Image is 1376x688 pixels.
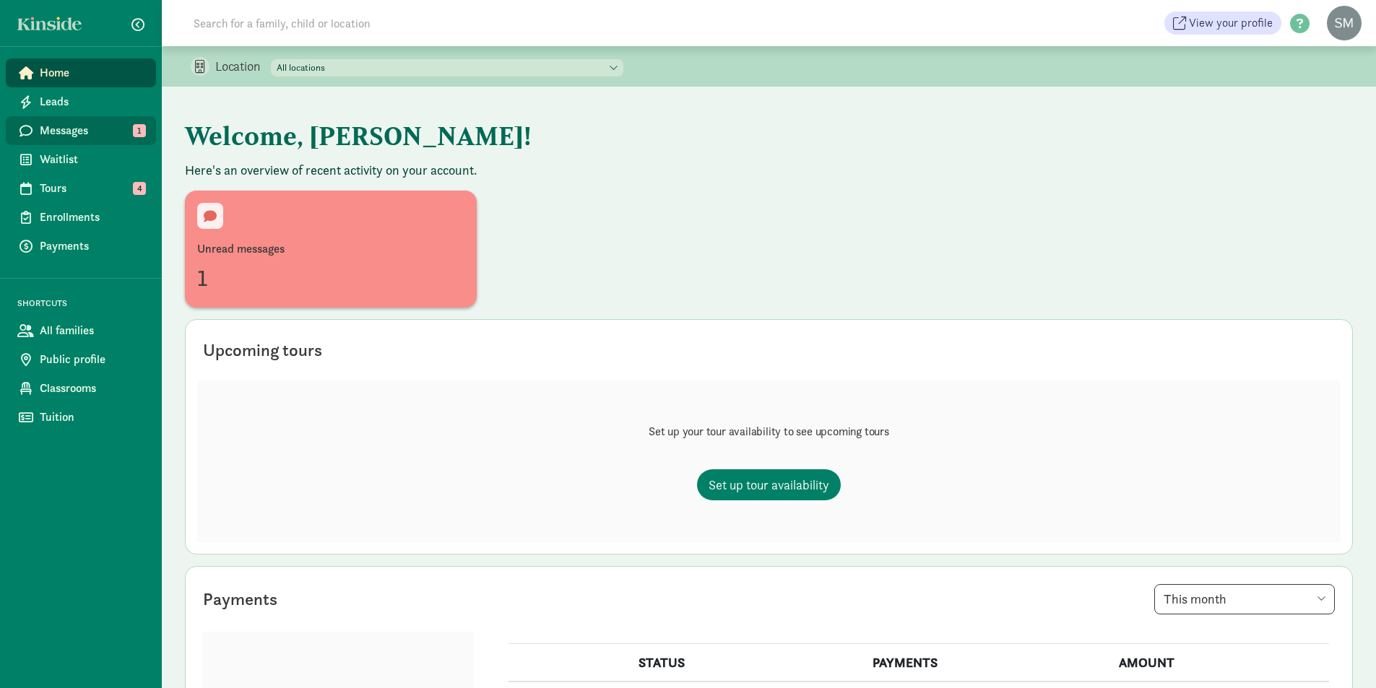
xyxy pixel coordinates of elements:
[40,409,144,426] span: Tuition
[1189,14,1273,32] span: View your profile
[197,261,464,295] div: 1
[40,380,144,397] span: Classrooms
[6,232,156,261] a: Payments
[6,203,156,232] a: Enrollments
[40,209,144,226] span: Enrollments
[40,93,144,110] span: Leads
[215,58,271,75] p: Location
[6,374,156,403] a: Classrooms
[40,122,144,139] span: Messages
[6,87,156,116] a: Leads
[1164,12,1281,35] a: View your profile
[203,337,322,363] div: Upcoming tours
[6,174,156,203] a: Tours 4
[6,345,156,374] a: Public profile
[185,9,590,38] input: Search for a family, child or location
[40,322,144,339] span: All families
[649,423,889,440] p: Set up your tour availability to see upcoming tours
[6,116,156,145] a: Messages 1
[185,110,900,162] h1: Welcome, [PERSON_NAME]!
[40,180,144,197] span: Tours
[697,469,841,500] a: Set up tour availability
[40,64,144,82] span: Home
[185,162,1353,179] p: Here's an overview of recent activity on your account.
[6,58,156,87] a: Home
[630,644,864,682] th: STATUS
[40,151,144,168] span: Waitlist
[1304,619,1376,688] iframe: Chat Widget
[197,240,464,258] div: Unread messages
[133,124,146,137] span: 1
[864,644,1111,682] th: PAYMENTS
[40,351,144,368] span: Public profile
[6,316,156,345] a: All families
[6,403,156,432] a: Tuition
[6,145,156,174] a: Waitlist
[203,586,277,612] div: Payments
[185,191,477,308] a: Unread messages1
[1110,644,1329,682] th: AMOUNT
[40,238,144,255] span: Payments
[133,182,146,195] span: 4
[709,475,829,495] span: Set up tour availability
